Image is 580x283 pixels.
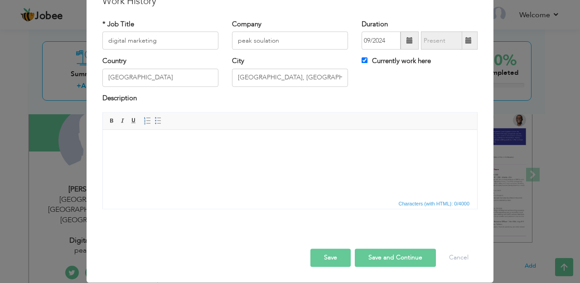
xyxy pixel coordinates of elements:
[102,93,137,103] label: Description
[362,58,367,63] input: Currently work here
[129,116,139,126] a: Underline
[362,20,388,29] label: Duration
[153,116,163,126] a: Insert/Remove Bulleted List
[102,57,126,66] label: Country
[421,32,462,50] input: Present
[440,249,478,267] button: Cancel
[107,116,117,126] a: Bold
[232,57,244,66] label: City
[102,20,134,29] label: * Job Title
[103,130,477,198] iframe: Rich Text Editor, workEditor
[362,32,401,50] input: From
[397,200,472,208] span: Characters (with HTML): 0/4000
[232,20,261,29] label: Company
[118,116,128,126] a: Italic
[142,116,152,126] a: Insert/Remove Numbered List
[355,249,436,267] button: Save and Continue
[397,200,473,208] div: Statistics
[362,57,431,66] label: Currently work here
[310,249,351,267] button: Save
